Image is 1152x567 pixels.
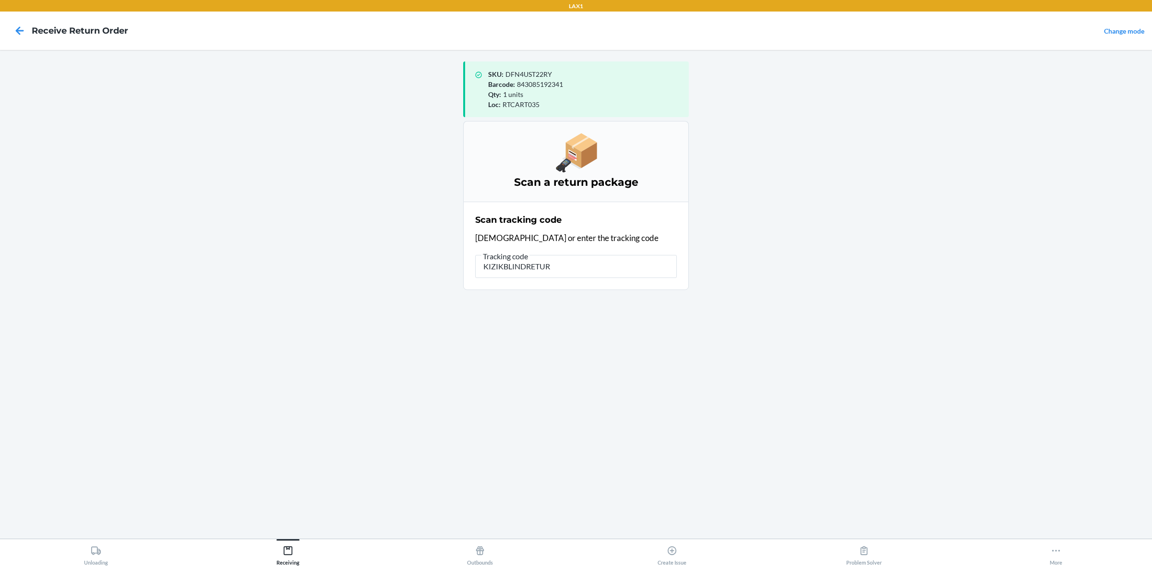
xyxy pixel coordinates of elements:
span: SKU : [488,70,504,78]
p: LAX1 [569,2,583,11]
button: More [960,539,1152,566]
span: DFN4UST22RY [505,70,552,78]
div: Problem Solver [846,542,882,566]
button: Problem Solver [768,539,960,566]
span: 1 units [503,90,523,98]
div: More [1050,542,1062,566]
div: Receiving [276,542,300,566]
h3: Scan a return package [475,175,677,190]
button: Receiving [192,539,384,566]
span: Qty : [488,90,501,98]
span: Barcode : [488,80,515,88]
p: [DEMOGRAPHIC_DATA] or enter the tracking code [475,232,677,244]
h2: Scan tracking code [475,214,562,226]
div: Create Issue [658,542,686,566]
div: Unloading [84,542,108,566]
div: Outbounds [467,542,493,566]
a: Change mode [1104,27,1144,35]
span: Loc : [488,100,501,109]
button: Outbounds [384,539,576,566]
button: Create Issue [576,539,768,566]
h4: Receive Return Order [32,24,128,37]
span: Tracking code [481,252,529,261]
span: 843085192341 [517,80,563,88]
span: RTCART035 [503,100,540,109]
input: Tracking code [475,255,677,278]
